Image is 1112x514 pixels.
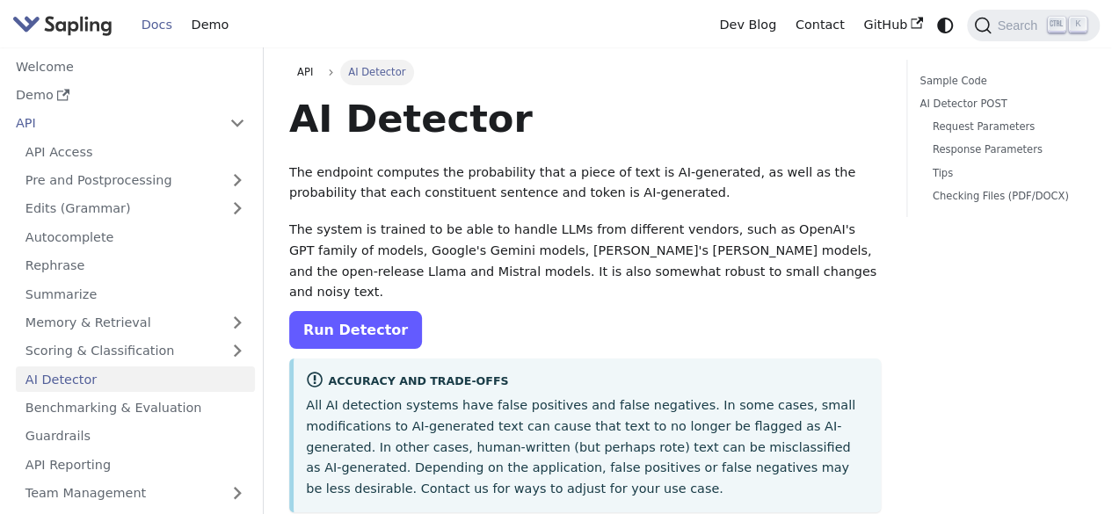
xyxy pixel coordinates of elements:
[289,60,881,84] nav: Breadcrumbs
[16,395,255,421] a: Benchmarking & Evaluation
[289,311,422,349] a: Run Detector
[16,224,255,250] a: Autocomplete
[16,281,255,307] a: Summarize
[16,253,255,279] a: Rephrase
[182,11,238,39] a: Demo
[933,12,958,38] button: Switch between dark and light mode (currently system mode)
[16,196,255,221] a: Edits (Grammar)
[933,188,1074,205] a: Checking Files (PDF/DOCX)
[220,111,255,136] button: Collapse sidebar category 'API'
[16,168,255,193] a: Pre and Postprocessing
[16,310,255,336] a: Memory & Retrieval
[16,452,255,477] a: API Reporting
[919,96,1080,112] a: AI Detector POST
[289,163,881,205] p: The endpoint computes the probability that a piece of text is AI-generated, as well as the probab...
[16,481,255,506] a: Team Management
[854,11,932,39] a: GitHub
[967,10,1099,41] button: Search (Ctrl+K)
[289,220,881,303] p: The system is trained to be able to handle LLMs from different vendors, such as OpenAI's GPT fami...
[12,12,119,38] a: Sapling.ai
[1069,17,1087,33] kbd: K
[992,18,1048,33] span: Search
[16,139,255,164] a: API Access
[16,338,255,364] a: Scoring & Classification
[16,366,255,392] a: AI Detector
[933,119,1074,135] a: Request Parameters
[306,371,869,392] div: Accuracy and Trade-offs
[289,95,881,142] h1: AI Detector
[933,141,1074,158] a: Response Parameters
[709,11,785,39] a: Dev Blog
[289,60,322,84] a: API
[6,54,255,79] a: Welcome
[297,66,313,78] span: API
[786,11,854,39] a: Contact
[12,12,113,38] img: Sapling.ai
[16,424,255,449] a: Guardrails
[132,11,182,39] a: Docs
[933,165,1074,182] a: Tips
[919,73,1080,90] a: Sample Code
[306,395,869,500] p: All AI detection systems have false positives and false negatives. In some cases, small modificat...
[340,60,414,84] span: AI Detector
[6,111,220,136] a: API
[6,83,255,108] a: Demo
